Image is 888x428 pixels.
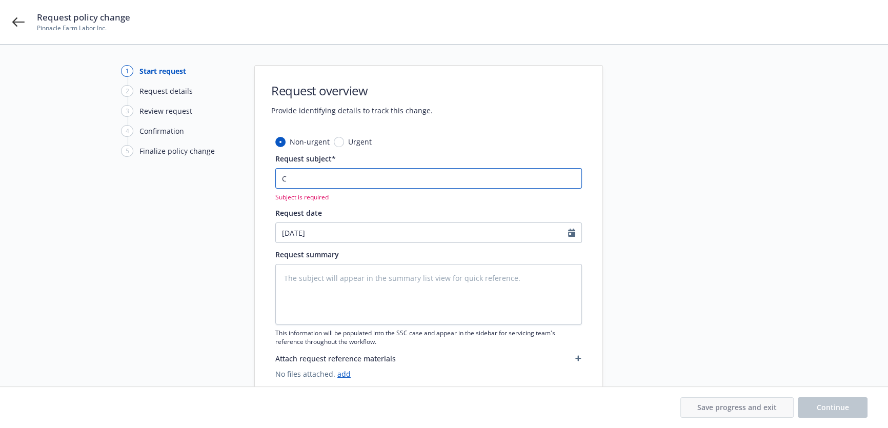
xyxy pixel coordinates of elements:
span: This information will be populated into the SSC case and appear in the sidebar for servicing team... [275,329,582,346]
div: Request details [139,86,193,96]
span: Attach request reference materials [275,353,396,364]
input: The subject will appear in the summary list view for quick reference. [275,168,582,189]
a: add [337,369,351,379]
div: Confirmation [139,126,184,136]
input: MM/DD/YYYY [276,223,568,242]
span: Urgent [348,136,372,147]
button: Continue [798,397,867,418]
span: Non-urgent [290,136,330,147]
h1: Request overview [271,82,433,99]
input: Non-urgent [275,137,286,147]
span: Continue [817,402,849,412]
div: 3 [121,105,133,117]
span: Request subject* [275,154,336,164]
button: Save progress and exit [680,397,794,418]
svg: Calendar [568,229,575,237]
div: Review request [139,106,192,116]
div: 5 [121,145,133,157]
span: Provide identifying details to track this change. [271,105,433,116]
div: 1 [121,65,133,77]
span: Save progress and exit [697,402,777,412]
span: Subject is required [275,193,582,201]
div: Finalize policy change [139,146,215,156]
span: No files attached. [275,369,582,379]
input: Urgent [334,137,344,147]
span: Pinnacle Farm Labor Inc. [37,24,130,33]
span: Request summary [275,250,339,259]
div: 4 [121,125,133,137]
div: 2 [121,85,133,97]
span: Request policy change [37,11,130,24]
span: Request date [275,208,322,218]
div: Start request [139,66,186,76]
